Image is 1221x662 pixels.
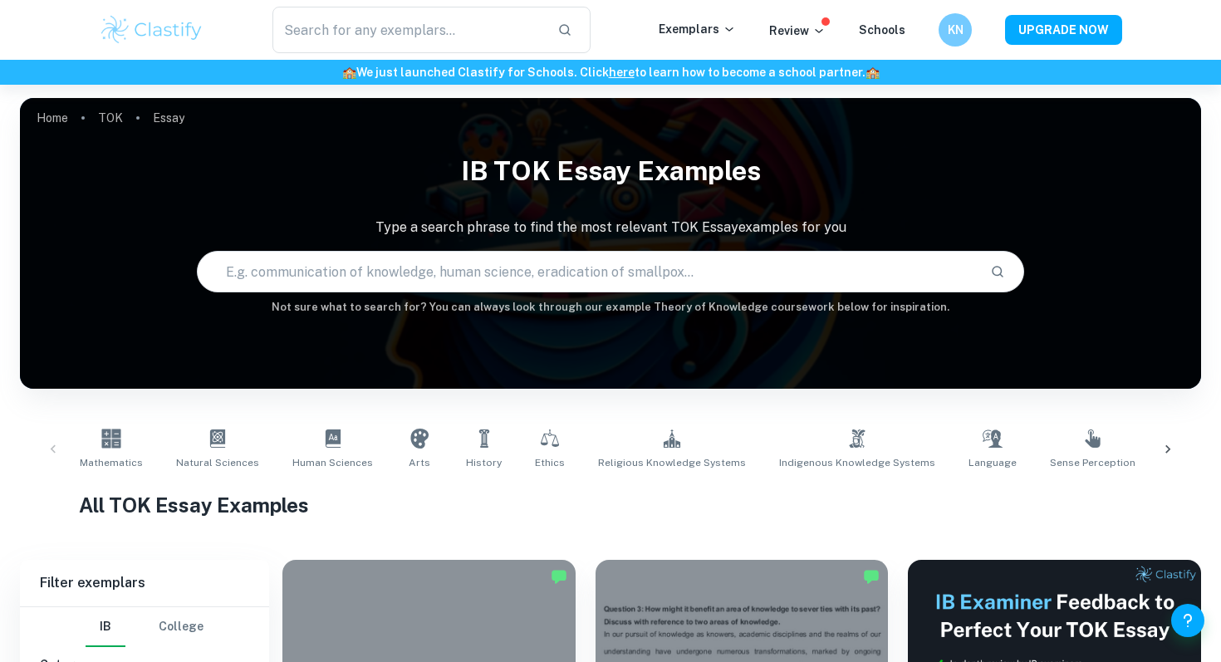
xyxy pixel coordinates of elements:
[153,109,184,127] p: Essay
[20,560,269,606] h6: Filter exemplars
[79,490,1142,520] h1: All TOK Essay Examples
[598,455,746,470] span: Religious Knowledge Systems
[968,455,1017,470] span: Language
[551,568,567,585] img: Marked
[20,145,1201,198] h1: IB TOK Essay examples
[98,106,123,130] a: TOK
[1050,455,1135,470] span: Sense Perception
[1171,604,1204,637] button: Help and Feedback
[37,106,68,130] a: Home
[272,7,544,53] input: Search for any exemplars...
[939,13,972,47] button: KN
[769,22,826,40] p: Review
[20,299,1201,316] h6: Not sure what to search for? You can always look through our example Theory of Knowledge coursewo...
[946,21,965,39] h6: KN
[859,23,905,37] a: Schools
[86,607,203,647] div: Filter type choice
[3,63,1218,81] h6: We just launched Clastify for Schools. Click to learn how to become a school partner.
[983,257,1012,286] button: Search
[609,66,635,79] a: here
[535,455,565,470] span: Ethics
[86,607,125,647] button: IB
[159,607,203,647] button: College
[20,218,1201,238] p: Type a search phrase to find the most relevant TOK Essay examples for you
[80,455,143,470] span: Mathematics
[292,455,373,470] span: Human Sciences
[863,568,880,585] img: Marked
[176,455,259,470] span: Natural Sciences
[99,13,204,47] img: Clastify logo
[779,455,935,470] span: Indigenous Knowledge Systems
[342,66,356,79] span: 🏫
[659,20,736,38] p: Exemplars
[466,455,502,470] span: History
[198,248,976,295] input: E.g. communication of knowledge, human science, eradication of smallpox...
[865,66,880,79] span: 🏫
[409,455,430,470] span: Arts
[1005,15,1122,45] button: UPGRADE NOW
